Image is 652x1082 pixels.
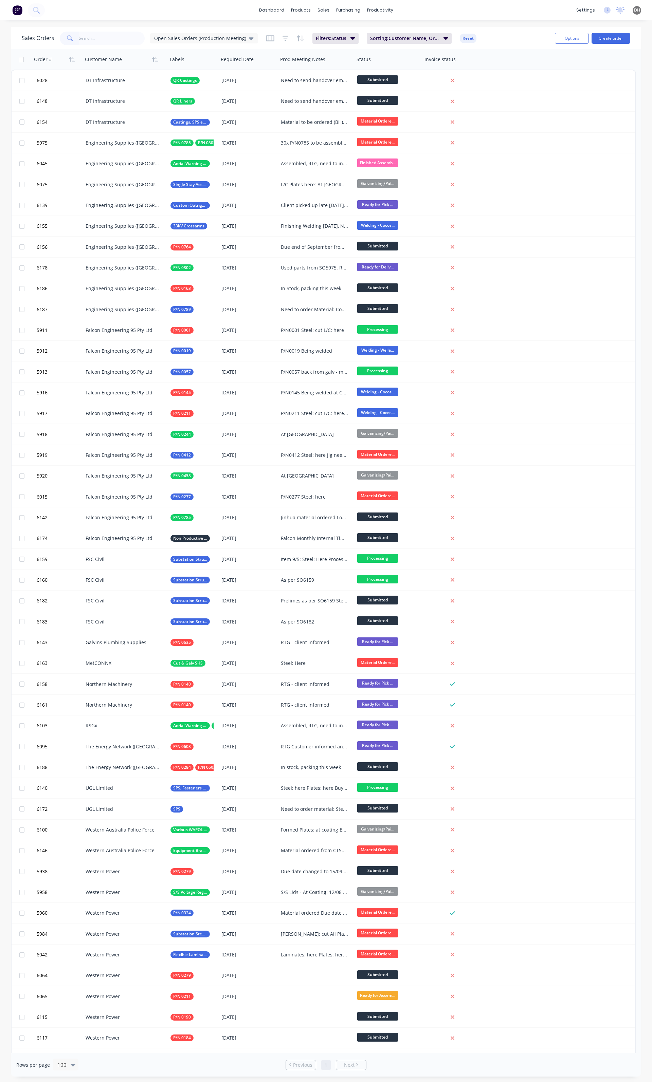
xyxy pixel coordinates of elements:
button: Aerial Warning Poles [170,160,210,167]
span: Submitted [357,304,398,313]
span: P/N 0458 [173,472,191,479]
span: 6045 [37,160,48,167]
button: 6119 [35,1049,86,1069]
span: S/S Voltage Reg Lids [173,889,207,896]
button: Create order [592,33,630,44]
div: Falcon Engineering 95 Pty Ltd [86,327,161,334]
span: Cut & Galv SHS [173,660,203,667]
div: productivity [364,5,397,15]
span: P/N 0279 [173,972,191,979]
div: Engineering Supplies ([GEOGRAPHIC_DATA]) Pty Ltd [86,306,161,313]
span: P/N 0211 [173,410,191,417]
div: [DATE] [221,223,275,229]
span: Submitted [357,75,398,84]
span: P/N 0184 [173,1034,191,1041]
button: 5911 [35,320,86,340]
div: DT Infrastructure [86,77,161,84]
button: Substation Structural Steel [170,597,210,604]
button: 5912 [35,341,86,361]
button: 6142 [35,507,86,528]
div: [DATE] [221,285,275,292]
a: dashboard [256,5,288,15]
span: P/N 0140 [173,681,191,688]
div: [DATE] [221,389,275,396]
button: P/N 0635 [170,639,194,646]
span: 6142 [37,514,48,521]
button: 6064 [35,965,86,986]
span: 5919 [37,452,48,459]
span: Finished Assemb... [357,158,398,167]
button: 6065 [35,986,86,1007]
span: Next [344,1062,355,1068]
span: P/N 0277 [173,493,191,500]
span: P/N 0140 [173,702,191,708]
div: Labels [170,56,184,63]
div: Falcon Engineering 95 Pty Ltd [86,431,161,438]
span: Material Ordere... [357,117,398,125]
div: [DATE] [221,452,275,459]
button: 6183 [35,612,86,632]
span: P/N 0163 [173,285,191,292]
div: purchasing [333,5,364,15]
span: Welding - Cocos... [357,408,398,417]
span: Custom Outrigger [173,202,207,209]
div: Required Date [221,56,254,63]
button: P/N 0140 [170,681,194,688]
button: Sorting:Customer Name, Order # [367,33,452,44]
div: products [288,5,314,15]
span: 5913 [37,369,48,375]
button: P/N 0019 [170,348,194,354]
span: 6178 [37,264,48,271]
span: Flexible Laminates [173,951,207,958]
span: 5984 [37,931,48,937]
span: 5912 [37,348,48,354]
div: P/N0412 Steel: here Jig needs testing [281,452,348,459]
span: 6188 [37,764,48,771]
span: 6163 [37,660,48,667]
span: Sorting: Customer Name, Order # [370,35,439,42]
button: SPS, Fasteners & Buy IN [170,785,210,791]
div: P/N0211 Steel: cut L/C: here at punching stage [281,410,348,417]
button: Filters:Status [312,33,359,44]
button: 6045 [35,153,86,174]
span: Ready for Pick ... [357,200,398,209]
img: Factory [12,5,22,15]
div: [DATE] [221,306,275,313]
div: Invoice status [424,56,456,63]
div: Engineering Supplies ([GEOGRAPHIC_DATA]) Pty Ltd [86,223,161,229]
div: Need to send handover email and create/add spreadsheet with priority 1/2/3 and their statuses - A... [281,77,348,84]
span: Material Ordere... [357,491,398,500]
span: P/N 0603 [198,764,216,771]
div: At [GEOGRAPHIC_DATA] [281,472,348,479]
span: Processing [357,367,398,375]
button: 6160 [35,570,86,590]
button: P/N 0140 [170,702,194,708]
span: Processing [357,325,398,334]
span: 6117 [37,1034,48,1041]
button: P/N 0764 [170,244,194,250]
div: [DATE] [221,327,275,334]
span: Substation Structural Steel [173,577,207,583]
button: 6115 [35,1007,86,1027]
button: 6172 [35,799,86,819]
div: [DATE] [221,119,275,126]
div: Falcon Engineering 95 Pty Ltd [86,369,161,375]
span: 6146 [37,847,48,854]
span: Equipment Brackets [173,847,207,854]
span: 6160 [37,577,48,583]
span: 6139 [37,202,48,209]
button: Equipment Brackets [170,847,210,854]
button: 5938 [35,861,86,882]
span: 6103 [37,722,48,729]
span: P/N 0324 [173,910,191,916]
span: SPS, Fasteners & Buy IN [173,785,207,791]
span: P/N 0057 [173,369,191,375]
button: 33kV Crossarms [170,223,207,229]
button: S/S Voltage Reg Lids [170,889,210,896]
span: 6187 [37,306,48,313]
div: Need to send handover email [281,98,348,105]
button: 6155 [35,216,86,236]
span: P/N 0785 [173,514,191,521]
button: 6095 [35,736,86,757]
span: Material Ordere... [357,138,398,146]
